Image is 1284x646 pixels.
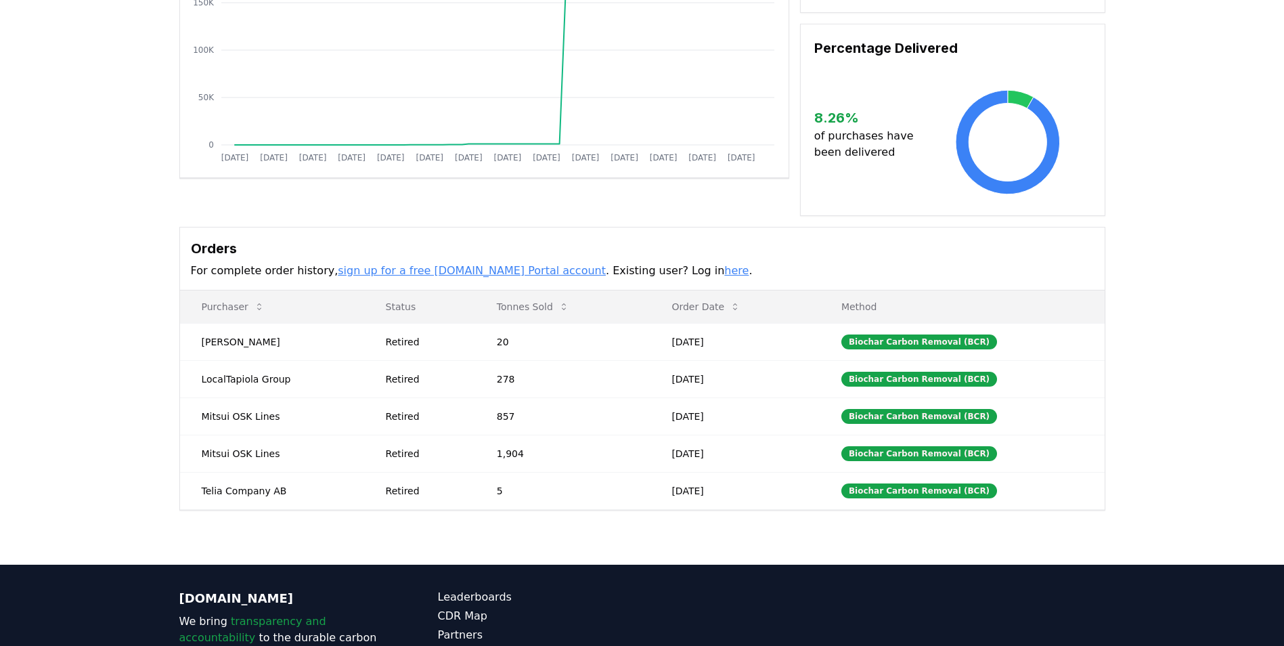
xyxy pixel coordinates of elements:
[841,483,997,498] div: Biochar Carbon Removal (BCR)
[198,93,214,102] tspan: 50K
[438,589,642,605] a: Leaderboards
[650,472,819,509] td: [DATE]
[571,153,599,163] tspan: [DATE]
[475,323,650,360] td: 20
[727,153,755,163] tspan: [DATE]
[208,140,214,150] tspan: 0
[180,397,364,435] td: Mitsui OSK Lines
[386,410,464,423] div: Retired
[475,435,650,472] td: 1,904
[376,153,404,163] tspan: [DATE]
[180,435,364,472] td: Mitsui OSK Lines
[650,435,819,472] td: [DATE]
[386,484,464,498] div: Retired
[724,264,749,277] a: here
[841,335,997,349] div: Biochar Carbon Removal (BCR)
[533,153,560,163] tspan: [DATE]
[416,153,443,163] tspan: [DATE]
[386,335,464,349] div: Retired
[191,263,1094,279] p: For complete order history, . Existing user? Log in .
[650,360,819,397] td: [DATE]
[260,153,288,163] tspan: [DATE]
[486,293,580,320] button: Tonnes Sold
[180,323,364,360] td: [PERSON_NAME]
[180,472,364,509] td: Telia Company AB
[438,627,642,643] a: Partners
[375,300,464,314] p: Status
[814,108,925,128] h3: 8.26 %
[438,608,642,624] a: CDR Map
[455,153,483,163] tspan: [DATE]
[338,264,606,277] a: sign up for a free [DOMAIN_NAME] Portal account
[179,589,384,608] p: [DOMAIN_NAME]
[841,409,997,424] div: Biochar Carbon Removal (BCR)
[814,128,925,160] p: of purchases have been delivered
[650,323,819,360] td: [DATE]
[493,153,521,163] tspan: [DATE]
[841,446,997,461] div: Biochar Carbon Removal (BCR)
[191,238,1094,259] h3: Orders
[475,472,650,509] td: 5
[611,153,638,163] tspan: [DATE]
[193,45,215,55] tspan: 100K
[475,397,650,435] td: 857
[338,153,366,163] tspan: [DATE]
[650,397,819,435] td: [DATE]
[841,372,997,387] div: Biochar Carbon Removal (BCR)
[688,153,716,163] tspan: [DATE]
[386,447,464,460] div: Retired
[179,615,326,644] span: transparency and accountability
[475,360,650,397] td: 278
[831,300,1094,314] p: Method
[191,293,275,320] button: Purchaser
[661,293,751,320] button: Order Date
[649,153,677,163] tspan: [DATE]
[221,153,248,163] tspan: [DATE]
[386,372,464,386] div: Retired
[180,360,364,397] td: LocalTapiola Group
[298,153,326,163] tspan: [DATE]
[814,38,1091,58] h3: Percentage Delivered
